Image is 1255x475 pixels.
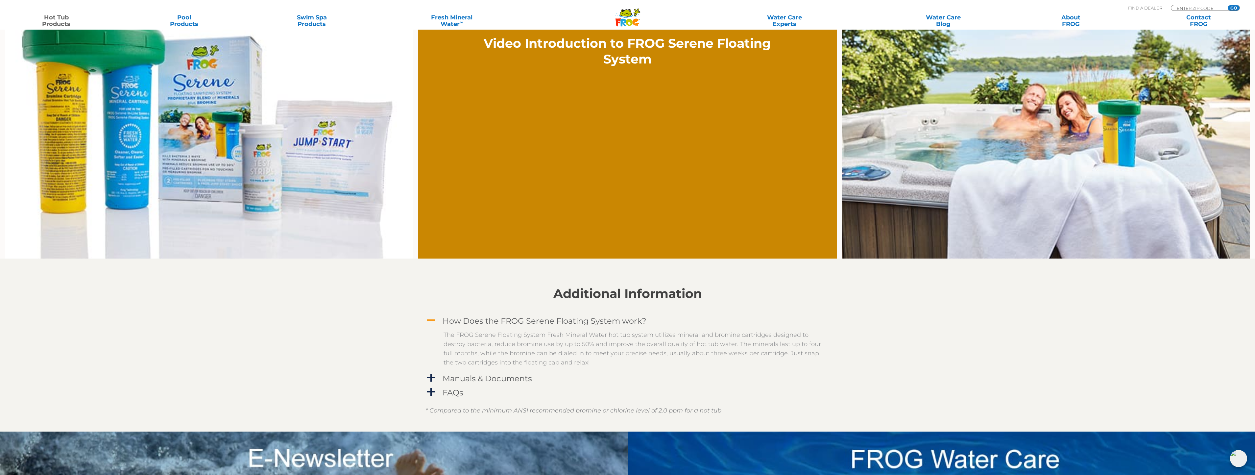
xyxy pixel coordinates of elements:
[443,316,646,325] h4: How Does the FROG Serene Floating System work?
[425,407,721,414] em: * Compared to the minimum ANSI recommended bromine or chlorine level of 2.0 ppm for a hot tub
[426,315,436,325] span: A
[1128,5,1162,11] p: Find A Dealer
[262,14,361,27] a: Swim SpaProducts
[425,315,830,327] a: A How Does the FROG Serene Floating System work?
[7,14,106,27] a: Hot TubProducts
[481,36,774,67] h2: Video Introduction to FROG Serene Floating System
[1230,450,1247,467] img: openIcon
[425,372,830,385] a: a Manuals & Documents
[426,387,436,397] span: a
[894,14,993,27] a: Water CareBlog
[1021,14,1121,27] a: AboutFROG
[443,388,463,397] h4: FAQs
[134,14,233,27] a: PoolProducts
[443,374,532,383] h4: Manuals & Documents
[460,19,463,25] sup: ∞
[425,387,830,399] a: a FAQs
[1176,5,1220,11] input: Zip Code Form
[444,330,822,367] p: The FROG Serene Floating System Fresh Mineral Water hot tub system utilizes mineral and bromine c...
[425,287,830,301] h2: Additional Information
[1149,14,1248,27] a: ContactFROG
[426,373,436,383] span: a
[704,14,865,27] a: Water CareExperts
[390,14,514,27] a: Fresh MineralWater∞
[1228,5,1240,11] input: GO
